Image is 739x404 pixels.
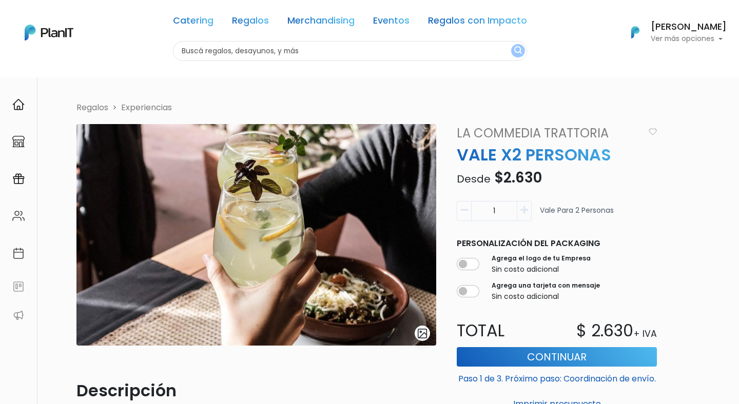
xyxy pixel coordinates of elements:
[76,102,108,114] li: Regalos
[492,254,591,263] label: Agrega el logo de tu Empresa
[417,328,429,339] img: gallery-light
[576,318,633,343] p: $ 2.630
[173,16,213,29] a: Catering
[173,41,527,61] input: Buscá regalos, desayunos, y más
[76,124,436,346] img: WhatsApp_Image_2022-06-22_at_3.14.45_PM.jpeg
[12,98,25,111] img: home-e721727adea9d79c4d83392d1f703f7f8bce08238fde08b1acbfd93340b81755.svg
[514,46,522,56] img: search_button-432b6d5273f82d61273b3651a40e1bd1b912527efae98b1b7a1b2c0702e16a8d.svg
[25,25,73,41] img: PlanIt Logo
[651,35,727,43] p: Ver más opciones
[12,173,25,185] img: campaigns-02234683943229c281be62815700db0a1741e53638e28bf9629b52c665b00959.svg
[457,237,657,250] p: Personalización del packaging
[451,143,663,167] p: VALE X2 PERSONAS
[12,280,25,293] img: feedback-78b5a0c8f98aac82b08bfc38622c3050aee476f2c9584af64705fc4e61158814.svg
[76,378,436,403] p: Descripción
[649,128,657,135] img: heart_icon
[492,264,591,275] p: Sin costo adicional
[373,16,410,29] a: Eventos
[457,369,657,385] p: Paso 1 de 3. Próximo paso: Coordinación de envío.
[633,327,657,340] p: + IVA
[492,281,600,290] label: Agrega una tarjeta con mensaje
[457,172,491,186] span: Desde
[540,205,614,225] p: Vale para 2 personas
[624,21,647,44] img: PlanIt Logo
[451,318,557,343] p: Total
[494,168,542,188] span: $2.630
[12,135,25,148] img: marketplace-4ceaa7011d94191e9ded77b95e3339b90024bf715f7c57f8cf31f2d8c509eaba.svg
[428,16,527,29] a: Regalos con Impacto
[618,19,727,46] button: PlanIt Logo [PERSON_NAME] Ver más opciones
[287,16,355,29] a: Merchandising
[12,210,25,222] img: people-662611757002400ad9ed0e3c099ab2801c6687ba6c219adb57efc949bc21e19d.svg
[232,16,269,29] a: Regalos
[457,347,657,367] button: Continuar
[651,23,727,32] h6: [PERSON_NAME]
[12,309,25,321] img: partners-52edf745621dab592f3b2c58e3bca9d71375a7ef29c3b500c9f145b62cc070d4.svg
[451,124,646,143] a: La Commedia Trattoria
[70,102,708,116] nav: breadcrumb
[121,102,172,113] a: Experiencias
[12,247,25,259] img: calendar-87d922413cdce8b2cf7b7f5f62616a5cf9e4887200fb71536465627b3292af00.svg
[492,291,600,302] p: Sin costo adicional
